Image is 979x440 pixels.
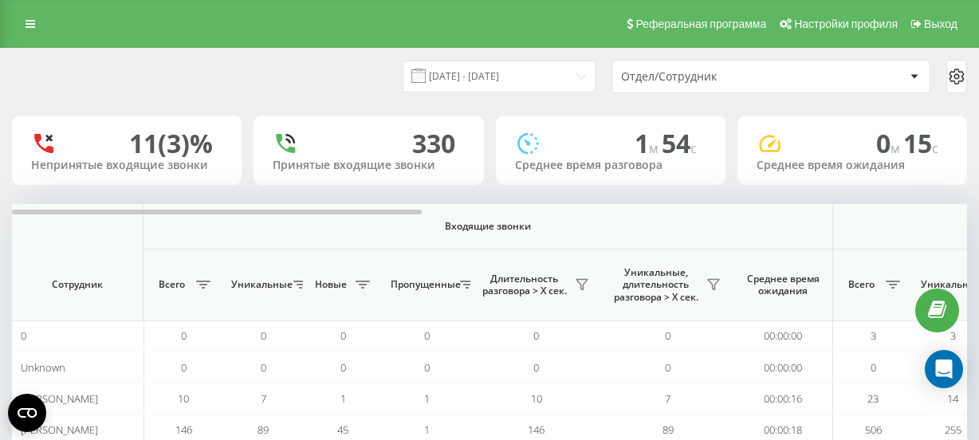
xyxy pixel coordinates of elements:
[665,360,670,375] span: 0
[311,278,351,291] span: Новые
[891,139,903,157] span: м
[424,422,430,437] span: 1
[662,422,674,437] span: 89
[610,266,702,304] span: Уникальные, длительность разговора > Х сек.
[181,360,187,375] span: 0
[871,360,876,375] span: 0
[745,273,820,297] span: Среднее время ожидания
[665,328,670,343] span: 0
[533,328,539,343] span: 0
[21,328,26,343] span: 0
[649,139,662,157] span: м
[175,422,192,437] span: 146
[21,422,98,437] span: [PERSON_NAME]
[531,391,542,406] span: 10
[865,422,882,437] span: 506
[733,352,833,383] td: 00:00:00
[921,278,978,291] span: Уникальные
[185,220,791,233] span: Входящие звонки
[340,360,346,375] span: 0
[337,422,348,437] span: 45
[841,278,881,291] span: Всего
[424,391,430,406] span: 1
[261,360,266,375] span: 0
[26,278,129,291] span: Сотрудник
[151,278,191,291] span: Всего
[945,422,961,437] span: 255
[21,360,65,375] span: Unknown
[621,70,812,84] div: Отдел/Сотрудник
[662,126,697,160] span: 54
[876,126,903,160] span: 0
[690,139,697,157] span: c
[903,126,938,160] span: 15
[794,18,898,30] span: Настройки профиля
[258,422,269,437] span: 89
[867,391,879,406] span: 23
[733,320,833,352] td: 00:00:00
[231,278,289,291] span: Уникальные
[424,328,430,343] span: 0
[947,391,958,406] span: 14
[635,126,662,160] span: 1
[871,328,876,343] span: 3
[635,18,766,30] span: Реферальная программа
[424,360,430,375] span: 0
[757,159,948,172] div: Среднее время ожидания
[412,128,455,159] div: 330
[340,328,346,343] span: 0
[181,328,187,343] span: 0
[21,391,98,406] span: [PERSON_NAME]
[340,391,346,406] span: 1
[925,350,963,388] div: Open Intercom Messenger
[932,139,938,157] span: c
[8,394,46,432] button: Open CMP widget
[515,159,706,172] div: Среднее время разговора
[178,391,189,406] span: 10
[261,391,266,406] span: 7
[31,159,222,172] div: Непринятые входящие звонки
[665,391,670,406] span: 7
[528,422,545,437] span: 146
[129,128,213,159] div: 11 (3)%
[733,383,833,414] td: 00:00:16
[261,328,266,343] span: 0
[533,360,539,375] span: 0
[391,278,455,291] span: Пропущенные
[950,328,956,343] span: 3
[273,159,464,172] div: Принятые входящие звонки
[924,18,957,30] span: Выход
[478,273,570,297] span: Длительность разговора > Х сек.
